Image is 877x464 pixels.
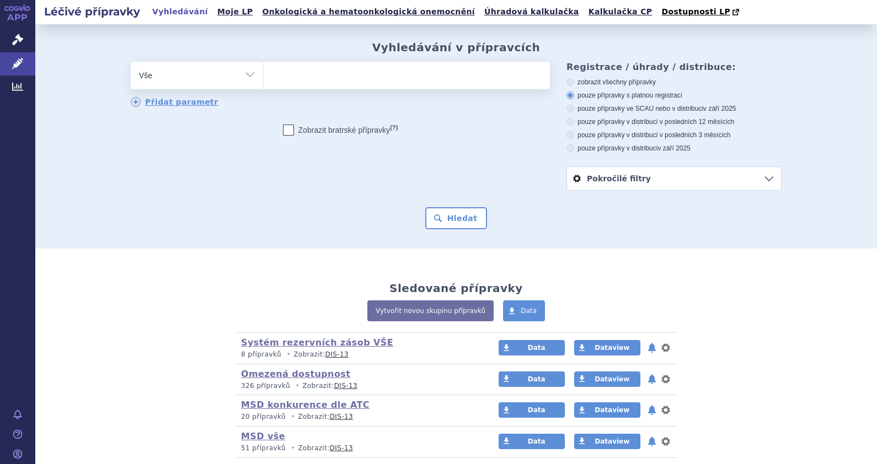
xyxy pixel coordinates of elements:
button: notifikace [646,435,657,448]
span: Data [528,406,546,414]
span: Dataview [595,344,629,352]
a: Dataview [574,371,640,387]
a: Moje LP [214,4,256,19]
button: nastavení [660,403,671,417]
button: notifikace [646,341,657,354]
span: Dostupnosti LP [661,7,730,16]
span: Dataview [595,375,629,383]
a: Onkologická a hematoonkologická onemocnění [259,4,478,19]
label: pouze přípravky ve SCAU nebo v distribuci [566,104,782,113]
a: Dataview [574,340,640,355]
a: Vyhledávání [149,4,211,19]
a: Úhradová kalkulačka [481,4,582,19]
a: Omezená dostupnost [241,369,350,379]
span: Data [521,307,537,315]
h2: Léčivé přípravky [35,4,149,19]
span: v září 2025 [703,105,736,112]
a: DIS-13 [325,350,349,358]
p: Zobrazit: [241,350,478,359]
a: Data [503,300,545,321]
a: Vytvořit novou skupinu přípravků [367,300,494,321]
h2: Vyhledávání v přípravcích [372,41,541,54]
span: Data [528,375,546,383]
label: Zobrazit bratrské přípravky [283,125,398,136]
button: notifikace [646,403,657,417]
button: nastavení [660,435,671,448]
i: • [288,444,298,453]
h2: Sledované přípravky [389,282,523,295]
label: pouze přípravky s platnou registrací [566,91,782,100]
p: Zobrazit: [241,381,478,391]
span: Data [528,438,546,445]
span: 51 přípravků [241,444,286,452]
a: DIS-13 [330,444,353,452]
a: Dostupnosti LP [658,4,745,20]
i: • [292,381,302,391]
span: v září 2025 [657,144,690,152]
p: Zobrazit: [241,412,478,422]
button: nastavení [660,373,671,386]
a: MSD konkurence dle ATC [241,400,370,410]
a: Data [499,402,565,418]
h3: Registrace / úhrady / distribuce: [566,62,782,72]
span: Dataview [595,406,629,414]
button: notifikace [646,373,657,386]
span: Data [528,344,546,352]
label: pouze přípravky v distribuci v posledních 12 měsících [566,117,782,126]
span: 326 přípravků [241,382,290,390]
a: DIS-13 [330,413,353,420]
abbr: (?) [390,124,398,131]
a: Data [499,340,565,355]
a: DIS-13 [334,382,357,390]
a: Přidat parametr [131,97,218,107]
i: • [284,350,293,359]
i: • [288,412,298,422]
a: Dataview [574,434,640,449]
a: MSD vše [241,431,285,441]
a: Dataview [574,402,640,418]
label: pouze přípravky v distribuci [566,144,782,153]
p: Zobrazit: [241,444,478,453]
label: pouze přípravky v distribuci v posledních 3 měsících [566,131,782,139]
span: Dataview [595,438,629,445]
label: zobrazit všechny přípravky [566,78,782,87]
a: Pokročilé filtry [567,167,781,190]
a: Kalkulačka CP [585,4,656,19]
a: Data [499,371,565,387]
a: Systém rezervních zásob VŠE [241,337,393,348]
span: 8 přípravků [241,350,281,358]
button: nastavení [660,341,671,354]
span: 20 přípravků [241,413,286,420]
button: Hledat [425,207,488,229]
a: Data [499,434,565,449]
